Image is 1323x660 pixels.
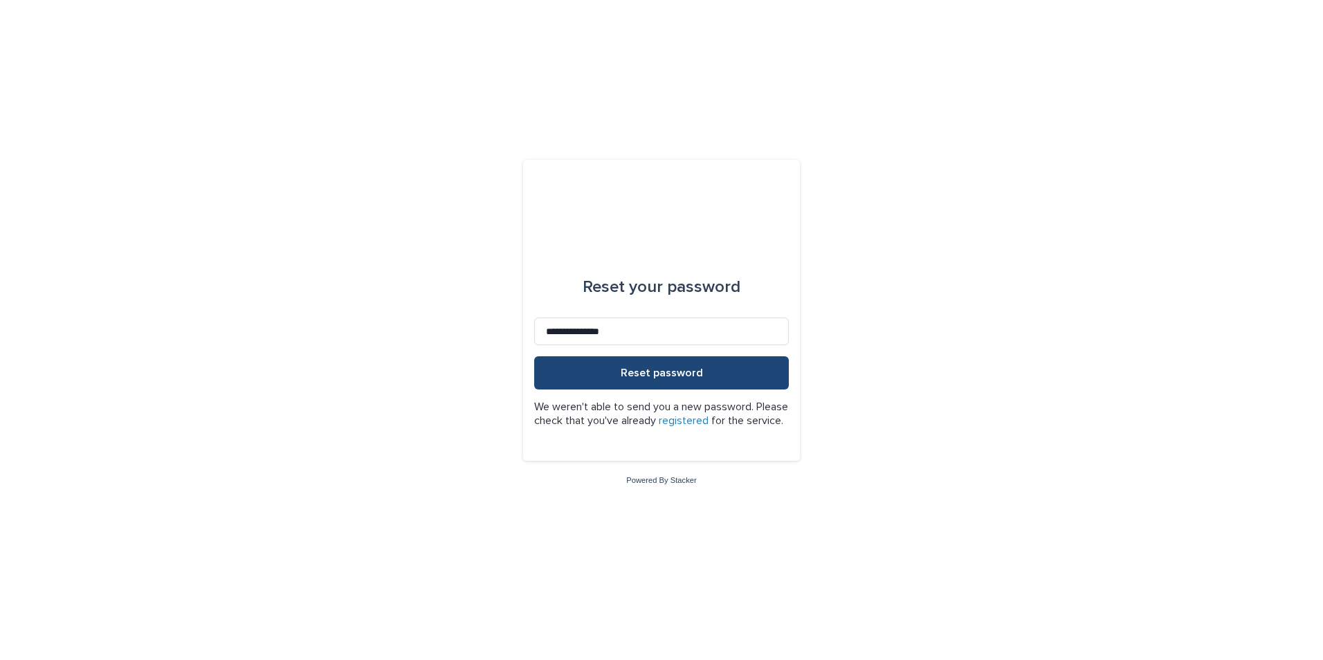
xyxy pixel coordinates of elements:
[569,193,754,235] img: EFlGaIRiOEbp5xoNxufA
[534,401,789,427] p: We weren't able to send you a new password. Please check that you've already for the service.
[626,476,696,484] a: Powered By Stacker
[621,367,703,378] span: Reset password
[583,268,740,306] div: Reset your password
[534,356,789,389] button: Reset password
[659,415,709,426] a: registered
